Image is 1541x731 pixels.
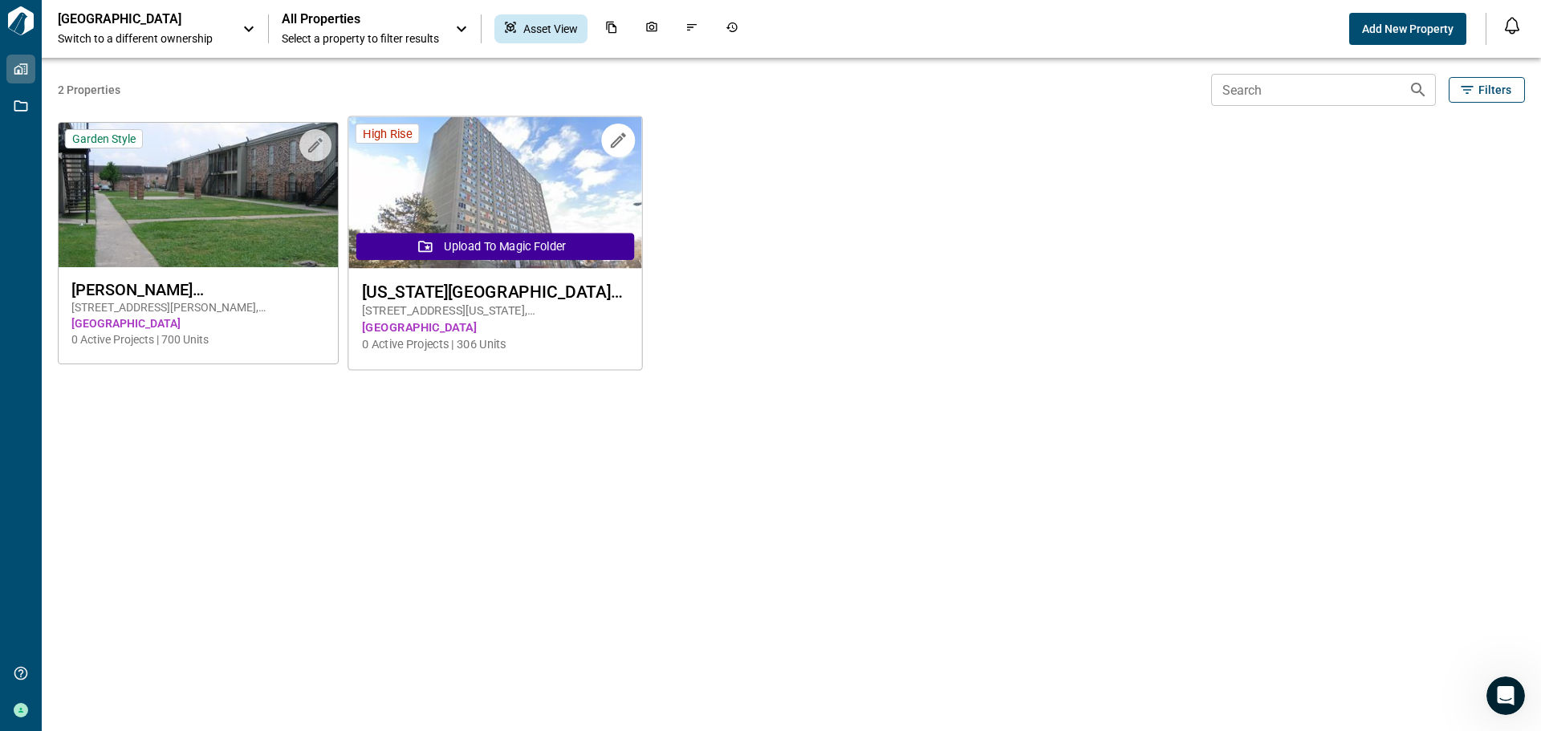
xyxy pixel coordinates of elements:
[356,233,633,260] button: Upload to Magic Folder
[1486,676,1525,715] iframe: Intercom live chat
[596,14,628,43] div: Documents
[1349,13,1466,45] button: Add New Property
[58,82,1205,98] span: 2 Properties
[1362,21,1454,37] span: Add New Property
[71,280,325,299] span: [PERSON_NAME][GEOGRAPHIC_DATA] Apartments
[523,21,578,37] span: Asset View
[362,319,628,336] span: [GEOGRAPHIC_DATA]
[58,11,202,27] p: [GEOGRAPHIC_DATA]
[58,30,226,47] span: Switch to a different ownership
[282,11,439,27] span: All Properties
[71,331,325,347] span: 0 Active Projects | 700 Units
[494,14,588,43] div: Asset View
[636,14,668,43] div: Photos
[362,303,628,319] span: [STREET_ADDRESS][US_STATE] , [GEOGRAPHIC_DATA] , NJ
[1499,13,1525,39] button: Open notification feed
[348,117,641,269] img: property-asset
[362,336,628,353] span: 0 Active Projects | 306 Units
[676,14,708,43] div: Issues & Info
[363,126,412,141] span: High Rise
[1402,74,1434,106] button: Search properties
[362,282,628,302] span: [US_STATE][GEOGRAPHIC_DATA] Apartments
[1478,82,1511,98] span: Filters
[1449,77,1525,103] button: Filters
[59,123,338,267] img: property-asset
[71,299,325,315] span: [STREET_ADDRESS][PERSON_NAME] , [GEOGRAPHIC_DATA] , [GEOGRAPHIC_DATA]
[716,14,748,43] div: Job History
[282,30,439,47] span: Select a property to filter results
[72,132,136,146] span: Garden Style
[71,315,325,331] span: [GEOGRAPHIC_DATA]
